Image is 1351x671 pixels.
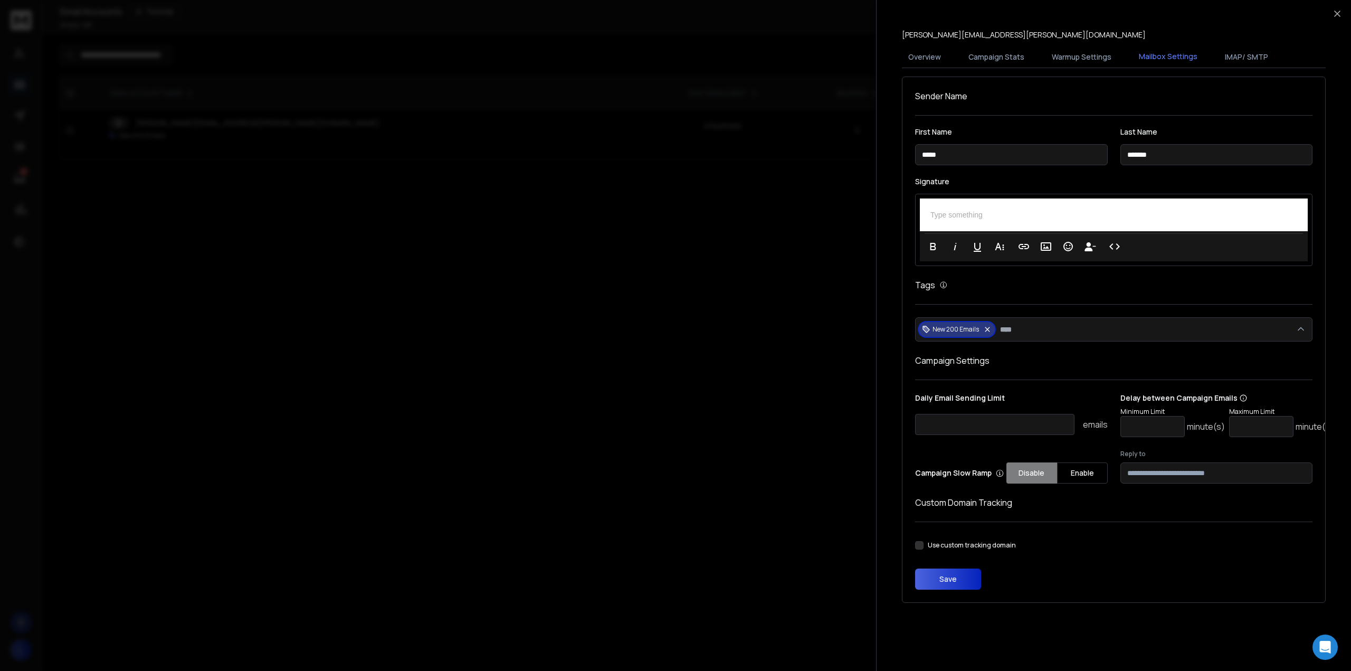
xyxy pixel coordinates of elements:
[915,393,1108,408] p: Daily Email Sending Limit
[1014,236,1034,257] button: Insert Link (Ctrl+K)
[1036,236,1056,257] button: Insert Image (Ctrl+P)
[1229,408,1334,416] p: Maximum Limit
[902,30,1146,40] p: [PERSON_NAME][EMAIL_ADDRESS][PERSON_NAME][DOMAIN_NAME]
[1120,450,1313,458] label: Reply to
[915,496,1312,509] h1: Custom Domain Tracking
[915,178,1312,185] label: Signature
[1219,45,1274,69] button: IMAP/ SMTP
[928,541,1016,550] label: Use custom tracking domain
[945,236,965,257] button: Italic (Ctrl+I)
[1120,393,1334,403] p: Delay between Campaign Emails
[915,90,1312,102] h1: Sender Name
[915,279,935,291] h1: Tags
[1296,420,1334,433] p: minute(s)
[1312,635,1338,660] div: Open Intercom Messenger
[923,236,943,257] button: Bold (Ctrl+B)
[1133,45,1204,69] button: Mailbox Settings
[990,236,1010,257] button: More Text
[1057,462,1108,484] button: Enable
[915,468,1004,478] p: Campaign Slow Ramp
[1045,45,1118,69] button: Warmup Settings
[1120,408,1225,416] p: Minimum Limit
[902,45,947,69] button: Overview
[967,236,987,257] button: Underline (Ctrl+U)
[1006,462,1057,484] button: Disable
[1120,128,1313,136] label: Last Name
[1083,418,1108,431] p: emails
[962,45,1031,69] button: Campaign Stats
[933,325,979,334] p: New 200 Emails
[1080,236,1100,257] button: Insert Unsubscribe Link
[1105,236,1125,257] button: Code View
[1058,236,1078,257] button: Emoticons
[915,354,1312,367] h1: Campaign Settings
[915,128,1108,136] label: First Name
[915,569,981,590] button: Save
[1187,420,1225,433] p: minute(s)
